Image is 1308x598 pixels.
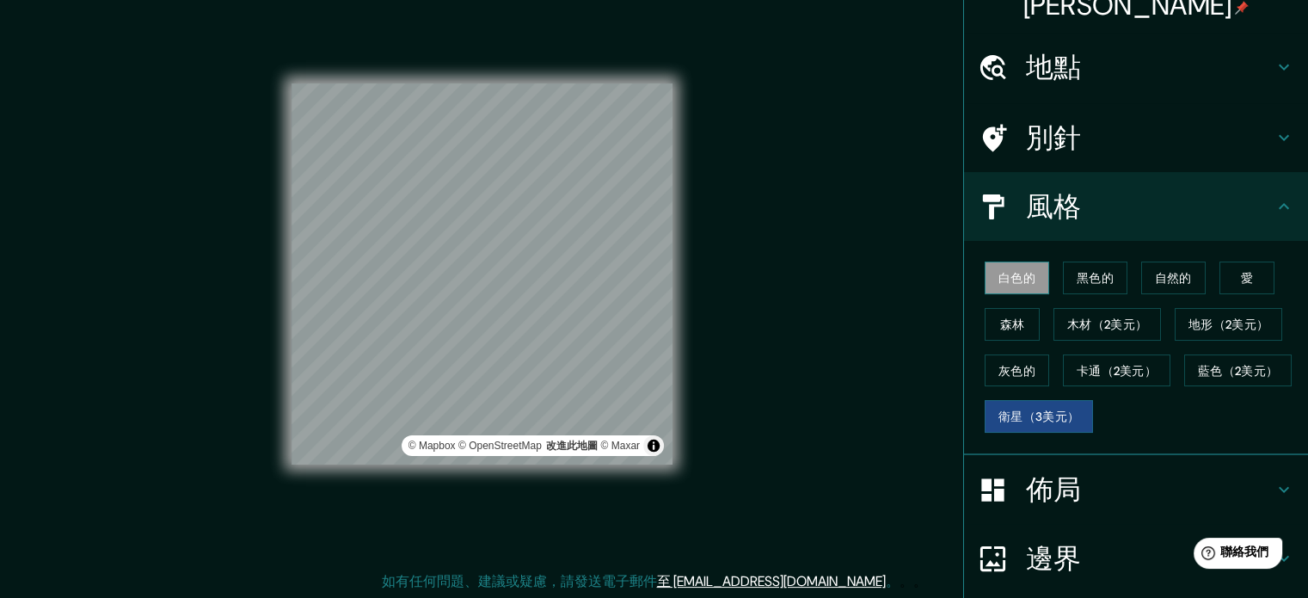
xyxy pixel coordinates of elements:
button: 自然的 [1141,262,1206,294]
button: 藍色（2美元） [1184,354,1292,387]
a: Map feedback [546,440,598,452]
font: © OpenStreetMap [458,440,542,452]
font: © Maxar [600,440,640,452]
font: 森林 [1000,317,1025,332]
font: 灰色的 [998,363,1035,379]
font: 卡通（2美元） [1077,363,1157,379]
button: 卡通（2美元） [1063,354,1170,387]
font: 地形（2美元） [1188,317,1268,332]
font: 地點 [1026,49,1082,85]
font: 黑色的 [1077,270,1114,286]
font: 藍色（2美元） [1198,363,1278,379]
font: 。 [886,572,900,590]
font: 。 [900,571,913,590]
button: 灰色的 [985,354,1049,387]
font: 如有任何問題、建議或疑慮，請發送電子郵件 [382,572,657,590]
font: 風格 [1026,188,1082,225]
font: 自然的 [1155,270,1192,286]
font: 別針 [1026,120,1082,156]
a: 開放街道地圖 [458,440,542,452]
div: 風格 [964,172,1308,241]
button: 木材（2美元） [1053,308,1161,341]
font: 白色的 [998,270,1035,286]
canvas: 地圖 [292,83,672,465]
font: 改進此地圖 [546,440,598,452]
font: 愛 [1241,270,1253,286]
img: pin-icon.png [1235,1,1249,15]
font: 邊界 [1026,540,1082,576]
button: 愛 [1219,262,1274,294]
button: 衛星（3美元） [985,400,1093,433]
button: 黑色的 [1063,262,1127,294]
div: 地點 [964,33,1308,102]
iframe: 幫助小工具啟動器 [1155,531,1289,579]
div: 佈局 [964,455,1308,524]
button: 切換歸因 [643,435,664,456]
button: 地形（2美元） [1175,308,1282,341]
a: 麥克薩爾 [600,440,640,452]
a: Mapbox [408,440,456,452]
div: 邊界 [964,524,1308,593]
button: 白色的 [985,262,1049,294]
font: 木材（2美元） [1067,317,1147,332]
a: 至 [EMAIL_ADDRESS][DOMAIN_NAME] [657,572,886,590]
font: © Mapbox [408,440,456,452]
button: 森林 [985,308,1040,341]
font: 衛星（3美元） [998,410,1079,425]
font: 。 [913,571,927,590]
font: 佈局 [1026,472,1082,508]
div: 別針 [964,103,1308,172]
